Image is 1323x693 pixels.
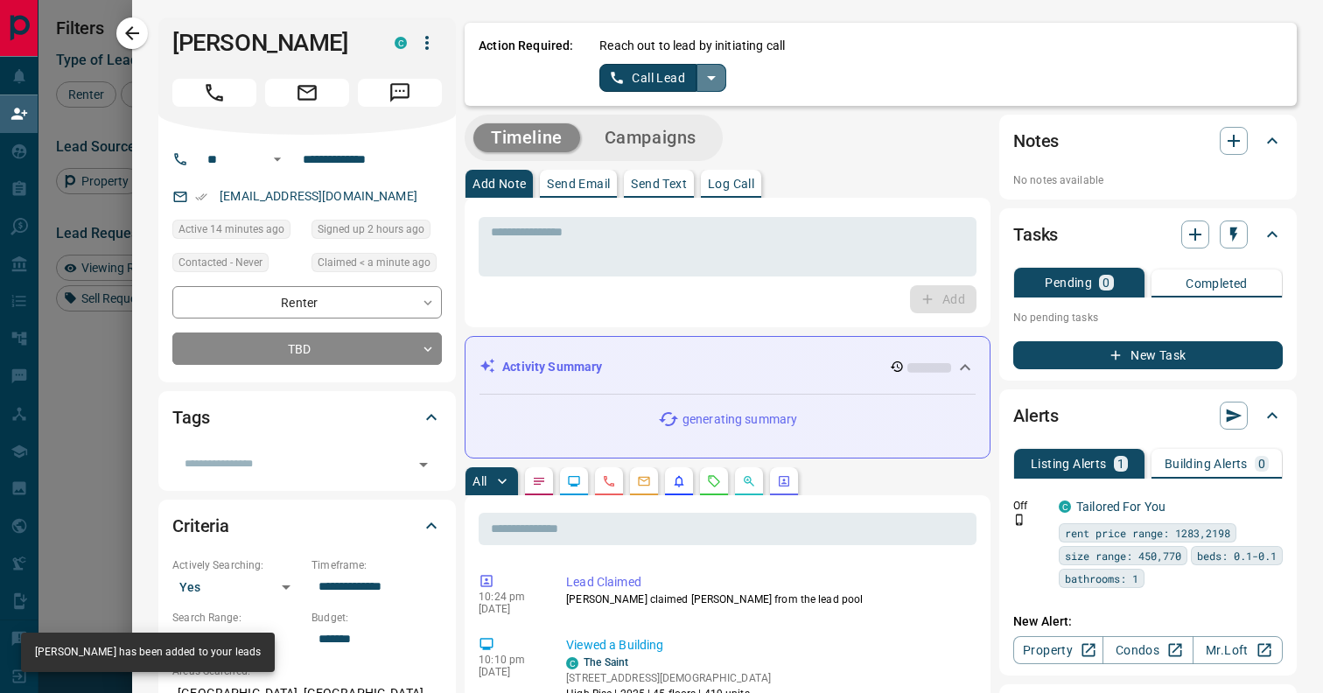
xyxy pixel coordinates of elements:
span: Signed up 2 hours ago [318,220,424,238]
div: Tue Oct 14 2025 [311,253,442,277]
p: 10:10 pm [479,654,540,666]
svg: Email Verified [195,191,207,203]
p: [DATE] [479,666,540,678]
p: Add Note [472,178,526,190]
a: Condos [1102,636,1193,664]
p: 0 [1102,276,1109,289]
h2: Notes [1013,127,1059,155]
svg: Push Notification Only [1013,514,1025,526]
a: Mr.Loft [1193,636,1283,664]
div: TBD [172,332,442,365]
p: Actively Searching: [172,557,303,573]
span: beds: 0.1-0.1 [1197,547,1277,564]
svg: Lead Browsing Activity [567,474,581,488]
p: Lead Claimed [566,573,969,591]
span: Email [265,79,349,107]
svg: Requests [707,474,721,488]
p: Activity Summary [502,358,602,376]
a: [EMAIL_ADDRESS][DOMAIN_NAME] [220,189,417,203]
span: Contacted - Never [178,254,262,271]
button: Campaigns [587,123,714,152]
button: New Task [1013,341,1283,369]
p: Building Alerts [1165,458,1248,470]
div: Tasks [1013,213,1283,255]
p: 0 [1258,458,1265,470]
p: Send Text [631,178,687,190]
div: Notes [1013,120,1283,162]
button: Open [267,149,288,170]
div: split button [599,64,726,92]
p: [STREET_ADDRESS][DEMOGRAPHIC_DATA] [566,670,771,686]
button: Timeline [473,123,580,152]
span: Active 14 minutes ago [178,220,284,238]
p: generating summary [682,410,797,429]
p: All [472,475,486,487]
div: Alerts [1013,395,1283,437]
p: Completed [1186,277,1248,290]
div: Criteria [172,505,442,547]
h2: Alerts [1013,402,1059,430]
div: condos.ca [566,657,578,669]
div: Yes [172,573,303,601]
span: bathrooms: 1 [1065,570,1138,587]
p: Off [1013,498,1048,514]
svg: Agent Actions [777,474,791,488]
p: 10:24 pm [479,591,540,603]
p: New Alert: [1013,612,1283,631]
span: Claimed < a minute ago [318,254,430,271]
p: $1,200 - $1,999 [172,626,303,654]
div: condos.ca [395,37,407,49]
p: [PERSON_NAME] claimed [PERSON_NAME] from the lead pool [566,591,969,607]
svg: Calls [602,474,616,488]
p: Search Range: [172,610,303,626]
p: Pending [1045,276,1092,289]
span: Call [172,79,256,107]
div: Tags [172,396,442,438]
p: Viewed a Building [566,636,969,654]
svg: Listing Alerts [672,474,686,488]
button: Open [411,452,436,477]
p: No pending tasks [1013,304,1283,331]
h2: Tags [172,403,209,431]
h1: [PERSON_NAME] [172,29,368,57]
p: Send Email [547,178,610,190]
p: Reach out to lead by initiating call [599,37,785,55]
h2: Tasks [1013,220,1058,248]
a: Tailored For You [1076,500,1165,514]
p: Areas Searched: [172,663,442,679]
span: size range: 450,770 [1065,547,1181,564]
div: Tue Oct 14 2025 [311,220,442,244]
p: No notes available [1013,172,1283,188]
a: The Saint [584,656,628,668]
svg: Opportunities [742,474,756,488]
p: Listing Alerts [1031,458,1107,470]
p: Action Required: [479,37,573,92]
span: Message [358,79,442,107]
div: Activity Summary [479,351,976,383]
p: Timeframe: [311,557,442,573]
div: [PERSON_NAME] has been added to your leads [35,638,261,667]
p: 1 [1117,458,1124,470]
svg: Emails [637,474,651,488]
button: Call Lead [599,64,696,92]
span: rent price range: 1283,2198 [1065,524,1230,542]
svg: Notes [532,474,546,488]
div: condos.ca [1059,500,1071,513]
h2: Criteria [172,512,229,540]
div: Tue Oct 14 2025 [172,220,303,244]
div: Renter [172,286,442,318]
p: Log Call [708,178,754,190]
a: Property [1013,636,1103,664]
p: [DATE] [479,603,540,615]
p: Budget: [311,610,442,626]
